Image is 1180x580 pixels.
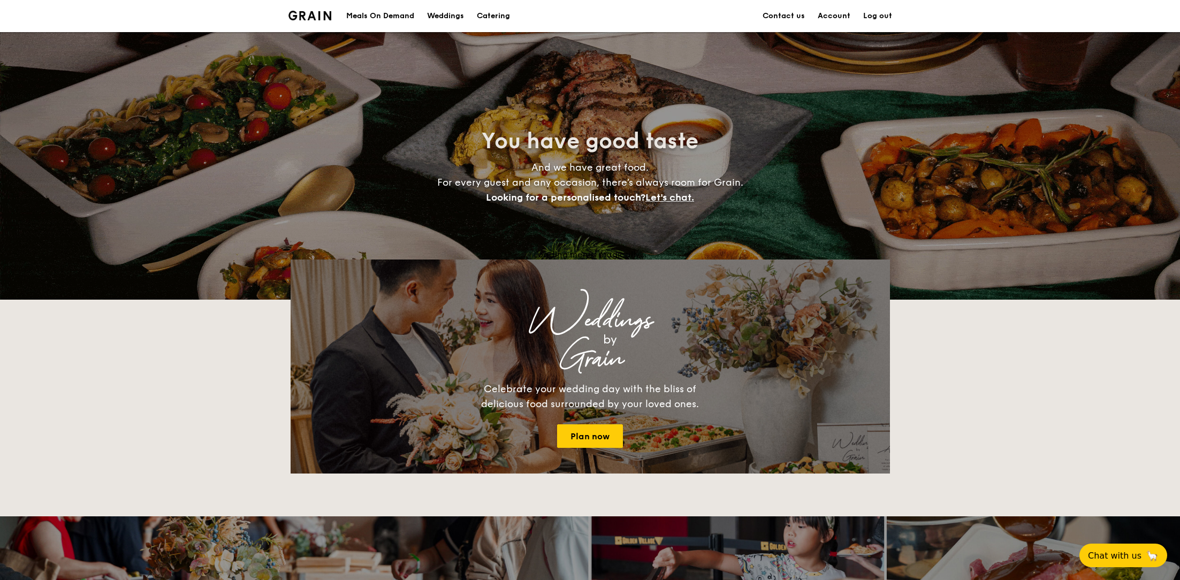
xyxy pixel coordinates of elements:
[645,192,694,203] span: Let's chat.
[385,349,796,369] div: Grain
[288,11,332,20] img: Grain
[288,11,332,20] a: Logotype
[385,311,796,330] div: Weddings
[1146,550,1159,562] span: 🦙
[291,249,890,260] div: Loading menus magically...
[470,381,711,411] div: Celebrate your wedding day with the bliss of delicious food surrounded by your loved ones.
[1088,551,1141,561] span: Chat with us
[1079,544,1167,567] button: Chat with us🦙
[557,424,623,448] a: Plan now
[424,330,796,349] div: by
